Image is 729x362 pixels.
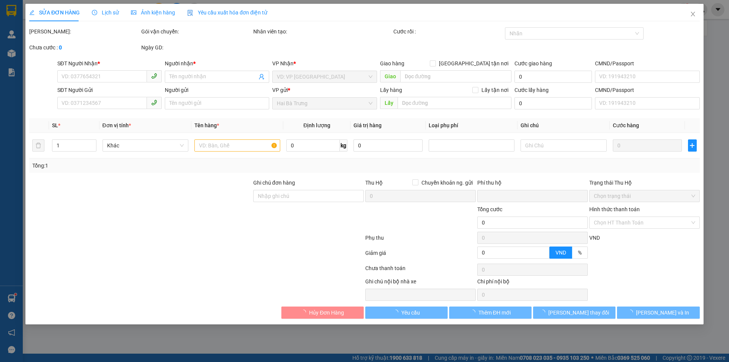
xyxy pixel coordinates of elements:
[194,139,280,152] input: VD: Bàn, Ghế
[477,277,588,289] div: Chi phí nội bộ
[92,9,119,16] span: Lịch sử
[426,118,518,133] th: Loại phụ phí
[393,310,401,315] span: loading
[589,235,600,241] span: VND
[29,43,140,52] div: Chưa cước :
[309,308,344,317] span: Hủy Đơn Hàng
[107,140,184,151] span: Khác
[628,310,636,315] span: loading
[589,206,640,212] label: Hình thức thanh toán
[301,310,309,315] span: loading
[555,250,566,256] span: VND
[548,308,609,317] span: [PERSON_NAME] thay đổi
[398,97,511,109] input: Dọc đường
[477,206,502,212] span: Tổng cước
[380,70,400,82] span: Giao
[194,122,219,128] span: Tên hàng
[340,139,347,152] span: kg
[365,180,383,186] span: Thu Hộ
[380,87,402,93] span: Lấy hàng
[380,97,398,109] span: Lấy
[594,190,695,202] span: Chọn trạng thái
[52,122,58,128] span: SL
[613,122,639,128] span: Cước hàng
[141,43,252,52] div: Ngày GD:
[578,250,582,256] span: %
[277,98,372,109] span: Hai Bà Trưng
[540,310,548,315] span: loading
[514,60,552,66] label: Cước giao hàng
[59,44,62,51] b: 0
[364,264,477,277] div: Chưa thanh toán
[29,27,140,36] div: [PERSON_NAME]:
[364,234,477,247] div: Phụ thu
[521,139,607,152] input: Ghi Chú
[470,310,478,315] span: loading
[478,308,511,317] span: Thêm ĐH mới
[688,139,696,152] button: plus
[690,11,696,17] span: close
[514,97,592,109] input: Cước lấy hàng
[436,59,511,68] span: [GEOGRAPHIC_DATA] tận nơi
[273,60,294,66] span: VP Nhận
[589,179,700,187] div: Trạng thái Thu Hộ
[57,59,162,68] div: SĐT Người Nhận
[29,9,80,16] span: SỬA ĐƠN HÀNG
[393,27,504,36] div: Cước rồi :
[518,118,610,133] th: Ghi chú
[449,307,532,319] button: Thêm ĐH mới
[682,4,704,25] button: Close
[353,122,382,128] span: Giá trị hàng
[141,27,252,36] div: Gói vận chuyển:
[595,86,699,94] div: CMND/Passport
[131,9,175,16] span: Ảnh kiện hàng
[253,27,392,36] div: Nhân viên tạo:
[617,307,700,319] button: [PERSON_NAME] và In
[636,308,689,317] span: [PERSON_NAME] và In
[380,60,404,66] span: Giao hàng
[364,249,477,262] div: Giảm giá
[131,10,136,15] span: picture
[32,161,281,170] div: Tổng: 1
[103,122,131,128] span: Đơn vị tính
[29,10,35,15] span: edit
[92,10,97,15] span: clock-circle
[400,70,511,82] input: Dọc đường
[303,122,330,128] span: Định lượng
[165,86,269,94] div: Người gửi
[151,100,157,106] span: phone
[533,307,615,319] button: [PERSON_NAME] thay đổi
[165,59,269,68] div: Người nhận
[418,179,476,187] span: Chuyển khoản ng. gửi
[32,139,44,152] button: delete
[365,277,476,289] div: Ghi chú nội bộ nhà xe
[187,9,267,16] span: Yêu cầu xuất hóa đơn điện tử
[57,86,162,94] div: SĐT Người Gửi
[595,59,699,68] div: CMND/Passport
[514,87,549,93] label: Cước lấy hàng
[259,74,265,80] span: user-add
[273,86,377,94] div: VP gửi
[281,307,364,319] button: Hủy Đơn Hàng
[613,139,682,152] input: 0
[365,307,448,319] button: Yêu cầu
[478,86,511,94] span: Lấy tận nơi
[477,179,588,190] div: Phí thu hộ
[253,180,295,186] label: Ghi chú đơn hàng
[151,73,157,79] span: phone
[253,190,364,202] input: Ghi chú đơn hàng
[187,10,193,16] img: icon
[514,71,592,83] input: Cước giao hàng
[401,308,420,317] span: Yêu cầu
[688,142,696,149] span: plus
